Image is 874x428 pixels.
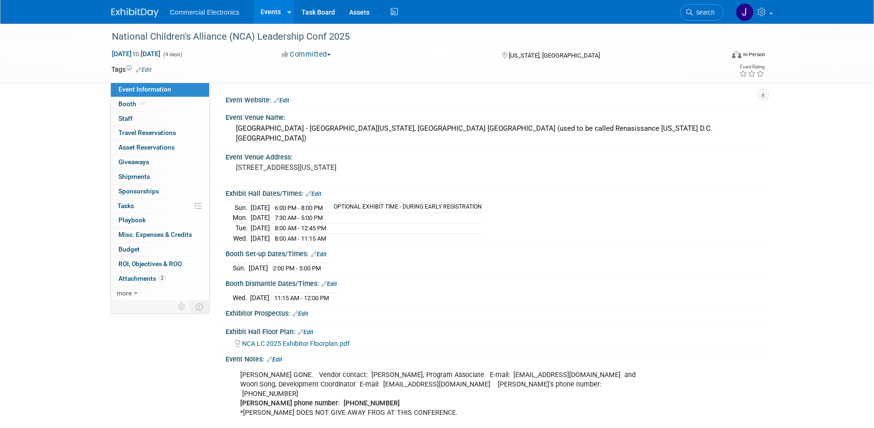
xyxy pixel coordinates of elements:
img: Jennifer Roosa [736,3,754,21]
a: Edit [293,311,308,317]
div: Booth Set-up Dates/Times: [226,247,763,259]
span: (4 days) [162,51,182,58]
pre: [STREET_ADDRESS][US_STATE] [236,163,439,172]
a: Travel Reservations [111,126,209,140]
div: Event Venue Name: [226,110,763,122]
i: Booth reservation complete [141,101,145,106]
div: Event Venue Address: [226,150,763,162]
span: Misc. Expenses & Credits [118,231,192,238]
a: more [111,286,209,301]
a: Edit [267,356,282,363]
td: OPTIONAL EXHIBIT TIME - DURING EARLY REGISTRATION [328,202,482,213]
span: ROI, Objectives & ROO [118,260,182,268]
span: 2:00 PM - 5:00 PM [273,265,321,272]
td: [DATE] [251,233,270,243]
a: Edit [311,251,327,258]
span: Budget [118,245,140,253]
a: Edit [306,191,321,197]
span: 2 [159,275,166,282]
span: 8:00 AM - 12:45 PM [275,225,326,232]
a: Staff [111,112,209,126]
td: [DATE] [251,223,270,234]
span: [US_STATE], [GEOGRAPHIC_DATA] [509,52,600,59]
a: Giveaways [111,155,209,169]
span: Search [693,9,714,16]
td: Tue. [233,223,251,234]
div: Exhibitor Prospectus: [226,306,763,319]
span: Event Information [118,85,171,93]
span: Shipments [118,173,150,180]
a: Edit [298,329,313,336]
div: In-Person [743,51,765,58]
td: Sun. [233,263,249,273]
td: Wed. [233,233,251,243]
div: [GEOGRAPHIC_DATA] - [GEOGRAPHIC_DATA][US_STATE], [GEOGRAPHIC_DATA] [GEOGRAPHIC_DATA] (used to be ... [233,121,756,146]
span: Booth [118,100,147,108]
img: Format-Inperson.png [732,50,741,58]
span: to [132,50,141,58]
div: Booth Dismantle Dates/Times: [226,277,763,289]
span: Asset Reservations [118,143,175,151]
span: Tasks [118,202,134,210]
a: Edit [274,97,289,104]
span: Travel Reservations [118,129,176,136]
a: Budget [111,243,209,257]
span: 6:00 PM - 8:00 PM [275,204,323,211]
span: 7:30 AM - 5:00 PM [275,214,323,221]
a: Shipments [111,170,209,184]
a: NCA LC 2025 Exhibitor Floorplan.pdf [235,340,350,347]
a: ROI, Objectives & ROO [111,257,209,271]
a: Booth [111,97,209,111]
a: Event Information [111,83,209,97]
div: Event Notes: [226,352,763,364]
td: [DATE] [251,213,270,223]
a: Misc. Expenses & Credits [111,228,209,242]
div: Event Rating [739,65,765,69]
a: Attachments2 [111,272,209,286]
td: Wed. [233,293,250,302]
td: [DATE] [249,263,268,273]
img: ExhibitDay [111,8,159,17]
td: Personalize Event Tab Strip [174,301,190,313]
a: Edit [136,67,151,73]
a: Playbook [111,213,209,227]
span: Playbook [118,216,146,224]
span: Commercial Electronics [170,8,239,16]
a: Search [680,4,723,21]
div: Exhibit Hall Dates/Times: [226,186,763,199]
a: Sponsorships [111,185,209,199]
td: Mon. [233,213,251,223]
span: more [117,289,132,297]
b: [PERSON_NAME] phone number: [PHONE_NUMBER] [240,399,400,407]
td: Sun. [233,202,251,213]
div: Event Website: [226,93,763,105]
div: National Children's Alliance (NCA) Leadership Conf 2025 [109,28,709,45]
span: 8:00 AM - 11:15 AM [275,235,326,242]
span: NCA LC 2025 Exhibitor Floorplan.pdf [242,340,350,347]
a: Asset Reservations [111,141,209,155]
span: Attachments [118,275,166,282]
a: Tasks [111,199,209,213]
span: 11:15 AM - 12:00 PM [274,294,329,302]
td: [DATE] [251,202,270,213]
span: Staff [118,115,133,122]
a: Edit [321,281,337,287]
td: Tags [111,65,151,74]
span: Sponsorships [118,187,159,195]
button: Committed [278,50,335,59]
td: Toggle Event Tabs [190,301,210,313]
span: Giveaways [118,158,149,166]
td: [DATE] [250,293,269,302]
div: Event Format [668,49,765,63]
span: [DATE] [DATE] [111,50,161,58]
div: Exhibit Hall Floor Plan: [226,325,763,337]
